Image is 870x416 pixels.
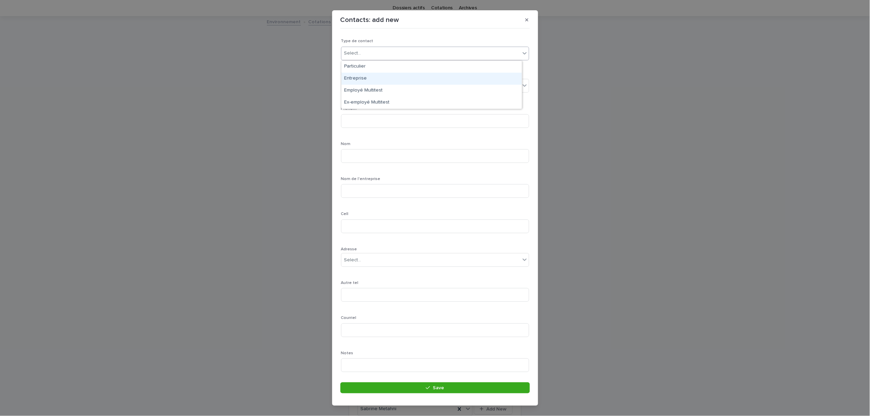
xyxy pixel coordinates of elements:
[433,385,444,390] span: Save
[341,61,522,73] div: Particulier
[341,107,357,111] span: Prénom
[344,50,361,57] div: Select...
[340,382,530,393] button: Save
[341,316,357,320] span: Courriel
[340,16,399,24] p: Contacts: add new
[344,257,361,264] div: Select...
[341,85,522,97] div: Employé Multitest
[341,142,351,146] span: Nom
[341,351,353,355] span: Notes
[341,212,349,216] span: Cell
[341,39,373,43] span: Type de contact
[341,177,381,181] span: Nom de l'entreprise
[341,97,522,109] div: Ex-employé Multitest
[341,247,357,251] span: Adresse
[341,281,359,285] span: Autre tel
[341,73,522,85] div: Entreprise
